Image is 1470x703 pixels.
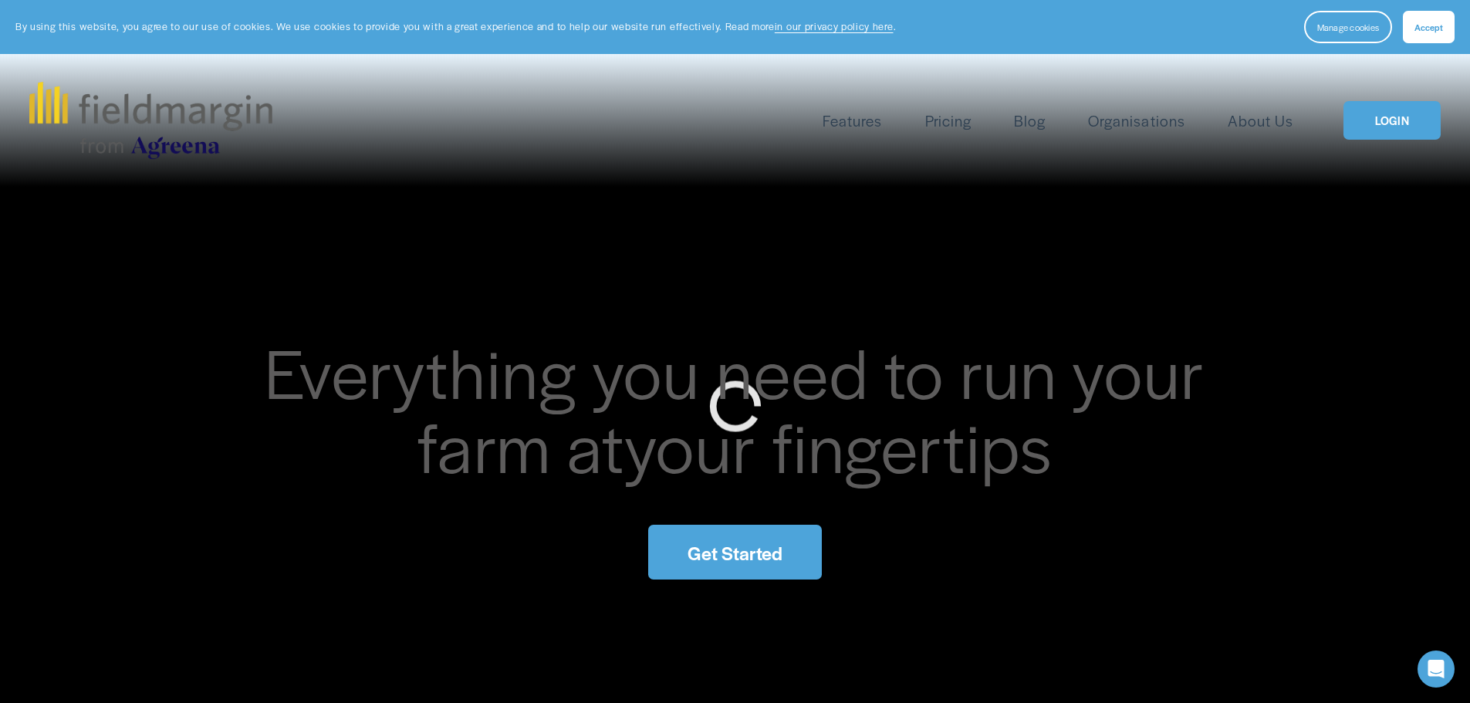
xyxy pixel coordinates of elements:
[823,108,882,134] a: folder dropdown
[1418,651,1455,688] div: Open Intercom Messenger
[1343,101,1441,140] a: LOGIN
[1088,108,1184,134] a: Organisations
[1228,108,1293,134] a: About Us
[624,397,1053,493] span: your fingertips
[823,110,882,132] span: Features
[1014,108,1046,134] a: Blog
[648,525,821,580] a: Get Started
[1403,11,1455,43] button: Accept
[1304,11,1392,43] button: Manage cookies
[1317,21,1379,33] span: Manage cookies
[15,19,896,34] p: By using this website, you agree to our use of cookies. We use cookies to provide you with a grea...
[775,19,894,33] a: in our privacy policy here
[1414,21,1443,33] span: Accept
[925,108,972,134] a: Pricing
[265,323,1221,493] span: Everything you need to run your farm at
[29,82,272,159] img: fieldmargin.com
